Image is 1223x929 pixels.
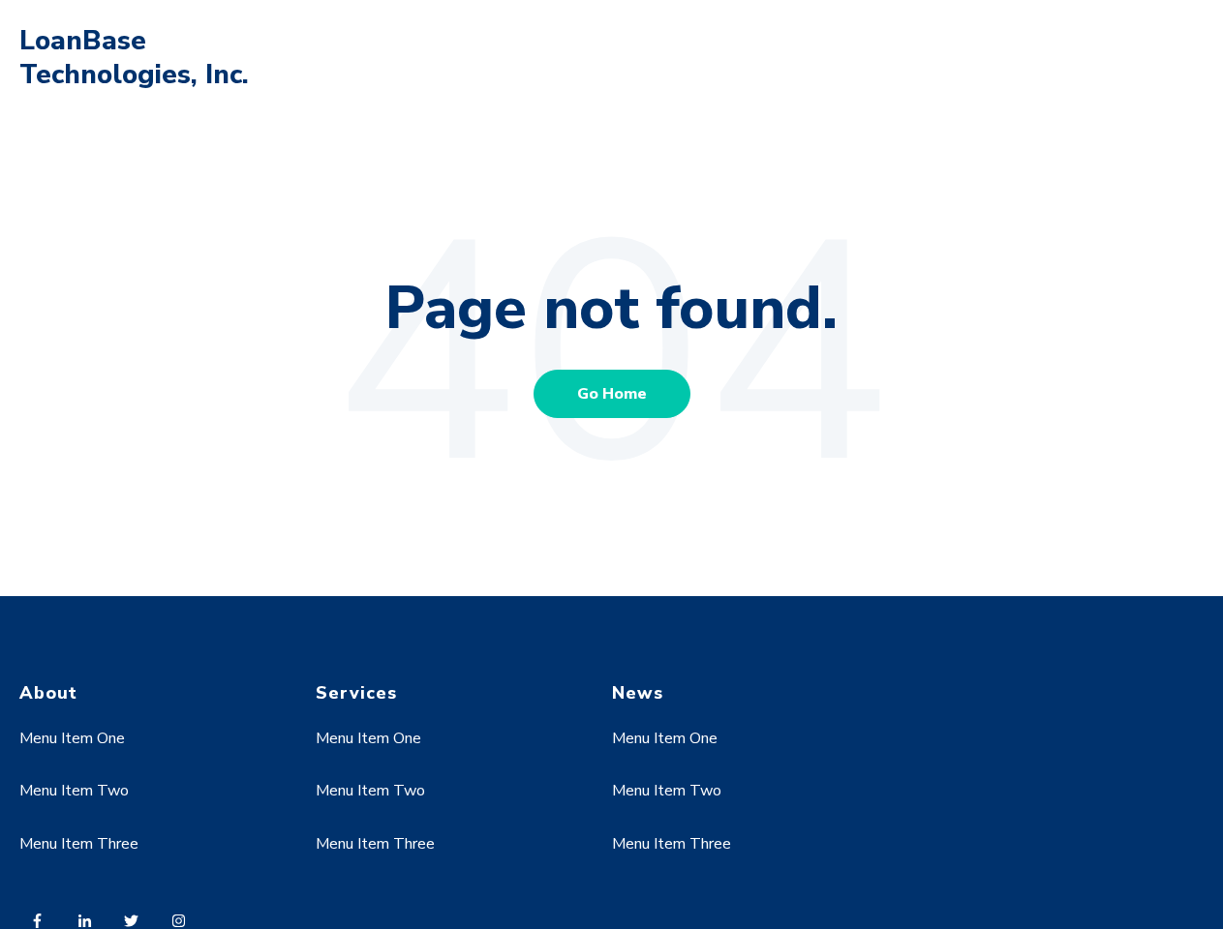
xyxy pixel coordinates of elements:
[316,728,421,749] a: Menu Item One
[612,833,731,854] a: Menu Item Three
[534,370,690,418] a: Go Home
[316,682,576,704] h4: Services
[19,780,129,801] a: Menu Item Two
[316,780,425,801] a: Menu Item Two
[19,833,138,854] a: Menu Item Three
[612,682,872,704] h4: News
[316,704,576,901] div: Navigation Menu
[612,780,721,801] a: Menu Item Two
[19,271,1204,346] h1: Page not found.
[19,682,280,704] h4: About
[612,728,718,749] a: Menu Item One
[19,728,125,749] a: Menu Item One
[612,704,872,901] div: Navigation Menu
[19,704,280,901] div: Navigation Menu
[316,833,435,854] a: Menu Item Three
[19,24,261,92] h1: LoanBase Technologies, Inc.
